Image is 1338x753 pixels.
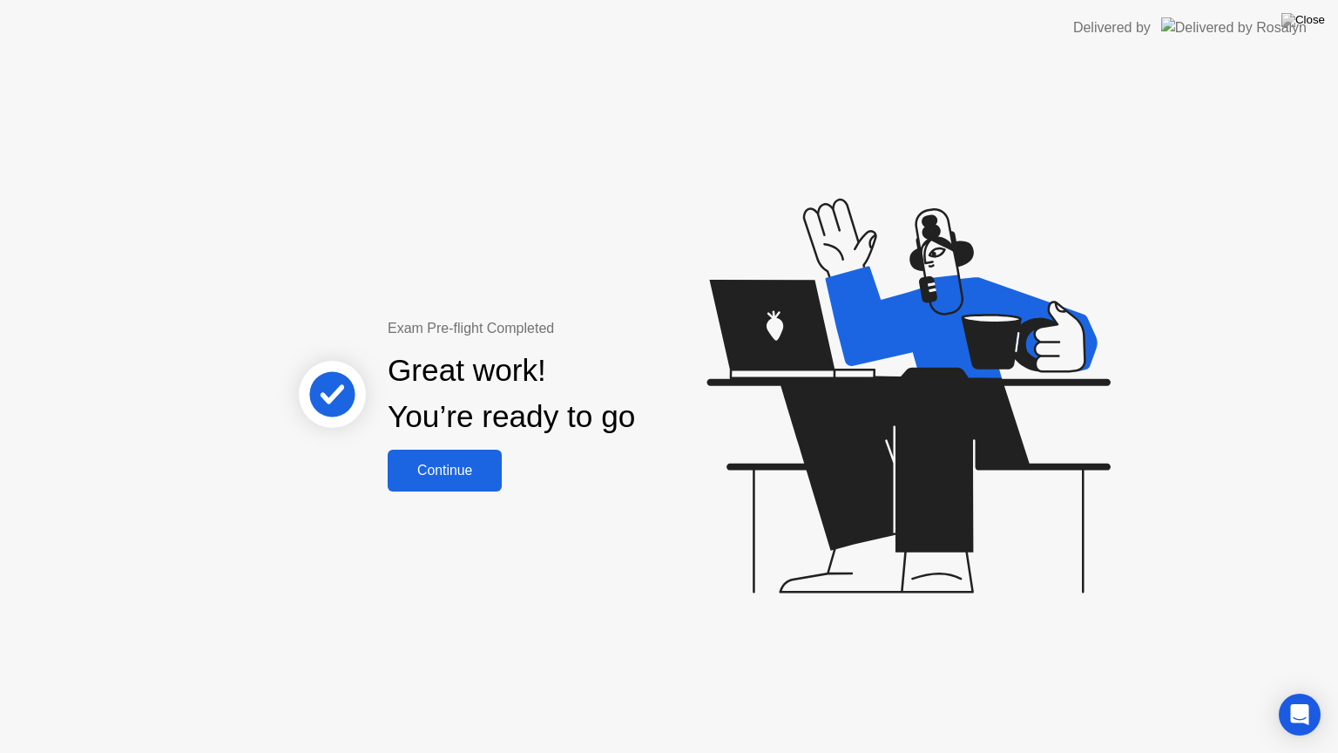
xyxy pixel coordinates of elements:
[388,318,747,339] div: Exam Pre-flight Completed
[1161,17,1307,37] img: Delivered by Rosalyn
[1279,694,1321,736] div: Open Intercom Messenger
[1073,17,1151,38] div: Delivered by
[388,348,635,440] div: Great work! You’re ready to go
[393,463,497,478] div: Continue
[1281,13,1325,27] img: Close
[388,450,502,492] button: Continue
